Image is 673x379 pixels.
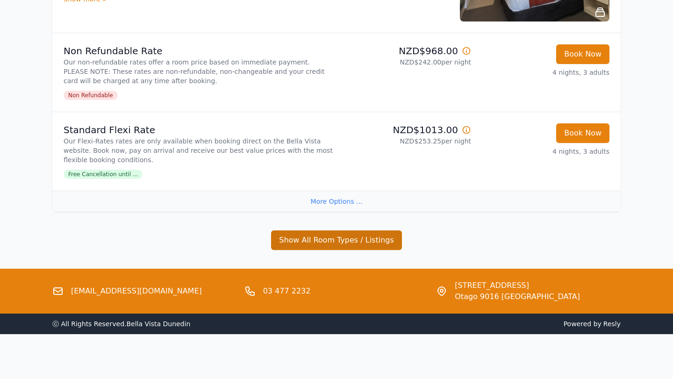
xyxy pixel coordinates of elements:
span: Non Refundable [64,91,118,100]
p: Our non-refundable rates offer a room price based on immediate payment. PLEASE NOTE: These rates ... [64,57,333,86]
a: 03 477 2232 [263,286,311,297]
span: Powered by [340,319,621,329]
a: Resly [603,320,621,328]
button: Book Now [556,123,609,143]
p: NZD$242.00 per night [340,57,471,67]
p: Non Refundable Rate [64,44,333,57]
span: Free Cancellation until ... [64,170,143,179]
p: Our Flexi-Rates rates are only available when booking direct on the Bella Vista website. Book now... [64,136,333,164]
p: 4 nights, 3 adults [479,147,609,156]
button: Book Now [556,44,609,64]
a: [EMAIL_ADDRESS][DOMAIN_NAME] [71,286,202,297]
div: More Options ... [52,191,621,212]
span: ⓒ All Rights Reserved. Bella Vista Dunedin [52,320,190,328]
span: Otago 9016 [GEOGRAPHIC_DATA] [455,291,580,302]
button: Show All Room Types / Listings [271,230,402,250]
p: Standard Flexi Rate [64,123,333,136]
p: NZD$253.25 per night [340,136,471,146]
p: 4 nights, 3 adults [479,68,609,77]
p: NZD$968.00 [340,44,471,57]
span: [STREET_ADDRESS] [455,280,580,291]
p: NZD$1013.00 [340,123,471,136]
